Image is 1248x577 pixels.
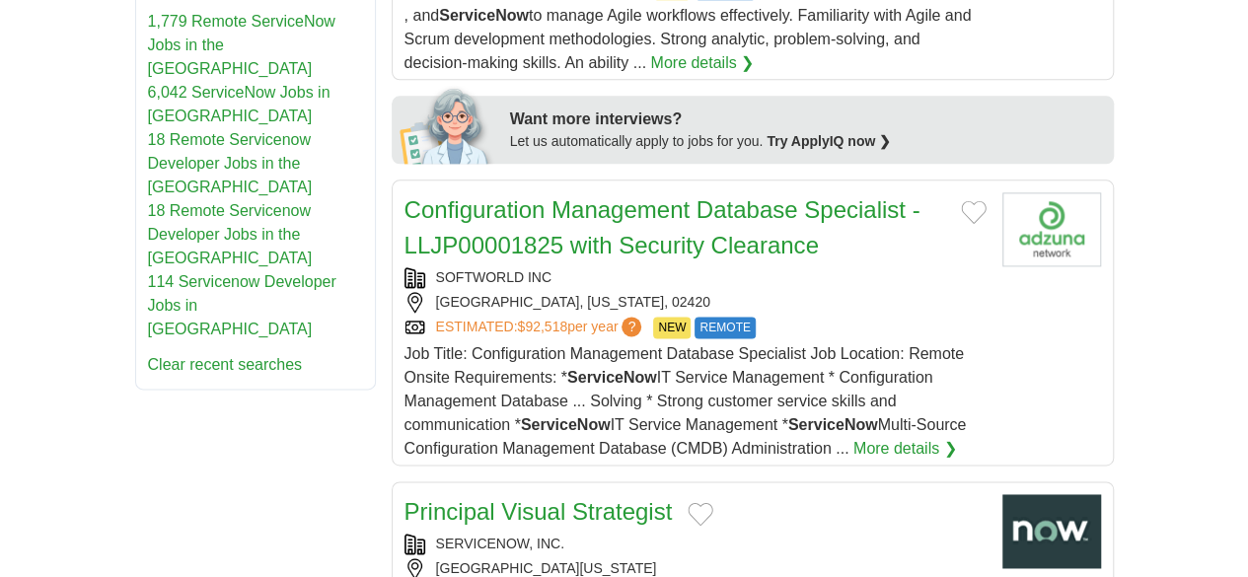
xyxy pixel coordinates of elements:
[404,267,987,288] div: SOFTWORLD INC
[510,108,1102,131] div: Want more interviews?
[404,292,987,313] div: [GEOGRAPHIC_DATA], [US_STATE], 02420
[653,317,691,338] span: NEW
[1002,192,1101,266] img: Company logo
[439,7,529,24] strong: ServiceNow
[567,369,657,386] strong: ServiceNow
[404,196,920,258] a: Configuration Management Database Specialist - LLJP00001825 with Security Clearance
[400,85,495,164] img: apply-iq-scientist.png
[148,273,336,337] a: 114 Servicenow Developer Jobs in [GEOGRAPHIC_DATA]
[1002,494,1101,568] img: ServiceNow logo
[510,131,1102,152] div: Let us automatically apply to jobs for you.
[688,502,713,526] button: Add to favorite jobs
[404,345,967,457] span: Job Title: Configuration Management Database Specialist Job Location: Remote Onsite Requirements:...
[517,319,567,334] span: $92,518
[695,317,755,338] span: REMOTE
[148,13,335,77] a: 1,779 Remote ServiceNow Jobs in the [GEOGRAPHIC_DATA]
[404,7,972,71] span: , and to manage Agile workflows effectively. Familiarity with Agile and Scrum development methodo...
[148,202,313,266] a: 18 Remote Servicenow Developer Jobs in the [GEOGRAPHIC_DATA]
[148,356,303,373] a: Clear recent searches
[853,437,957,461] a: More details ❯
[767,133,891,149] a: Try ApplyIQ now ❯
[788,416,878,433] strong: ServiceNow
[436,317,646,338] a: ESTIMATED:$92,518per year?
[148,131,313,195] a: 18 Remote Servicenow Developer Jobs in the [GEOGRAPHIC_DATA]
[622,317,641,336] span: ?
[148,84,330,124] a: 6,042 ServiceNow Jobs in [GEOGRAPHIC_DATA]
[521,416,611,433] strong: ServiceNow
[650,51,754,75] a: More details ❯
[436,536,564,551] a: SERVICENOW, INC.
[404,498,673,525] a: Principal Visual Strategist
[961,200,987,224] button: Add to favorite jobs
